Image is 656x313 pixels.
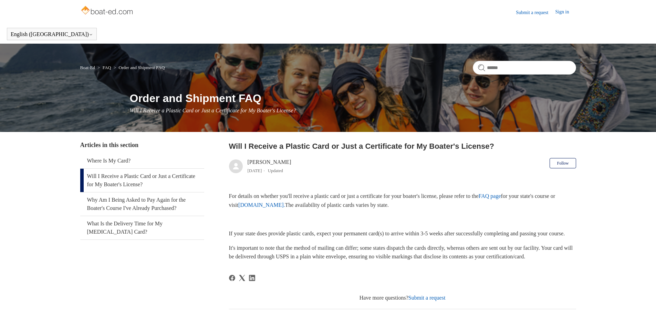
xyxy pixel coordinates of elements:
[229,275,235,281] svg: Share this page on Facebook
[248,158,291,175] div: [PERSON_NAME]
[80,169,204,192] a: Will I Receive a Plastic Card or Just a Certificate for My Boater's License?
[550,158,576,168] button: Follow Article
[229,229,576,238] p: If your state does provide plastic cards, expect your permanent card(s) to arrive within 3-5 week...
[96,65,112,70] li: FAQ
[229,294,576,302] div: Have more questions?
[249,275,255,281] svg: Share this page on LinkedIn
[229,192,576,209] p: For details on whether you'll receive a plastic card or just a certificate for your boater's lice...
[249,275,255,281] a: LinkedIn
[80,142,138,148] span: Articles in this section
[239,275,245,281] svg: Share this page on X Corp
[80,4,135,18] img: Boat-Ed Help Center home page
[229,141,576,152] h2: Will I Receive a Plastic Card or Just a Certificate for My Boater's License?
[80,153,204,168] a: Where Is My Card?
[130,108,296,113] span: Will I Receive a Plastic Card or Just a Certificate for My Boater's License?
[80,216,204,239] a: What Is the Delivery Time for My [MEDICAL_DATA] Card?
[112,65,165,70] li: Order and Shipment FAQ
[238,202,285,208] a: [DOMAIN_NAME].
[268,168,283,173] li: Updated
[80,192,204,216] a: Why Am I Being Asked to Pay Again for the Boater's Course I've Already Purchased?
[555,8,576,16] a: Sign in
[103,65,111,70] a: FAQ
[80,65,95,70] a: Boat-Ed
[130,90,576,107] h1: Order and Shipment FAQ
[473,61,576,75] input: Search
[408,295,446,301] a: Submit a request
[119,65,165,70] a: Order and Shipment FAQ
[229,244,576,261] p: It's important to note that the method of mailing can differ; some states dispatch the cards dire...
[239,275,245,281] a: X Corp
[516,9,555,16] a: Submit a request
[248,168,262,173] time: 04/08/2025, 12:43
[229,275,235,281] a: Facebook
[11,31,93,37] button: English ([GEOGRAPHIC_DATA])
[80,65,96,70] li: Boat-Ed
[479,193,501,199] a: FAQ page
